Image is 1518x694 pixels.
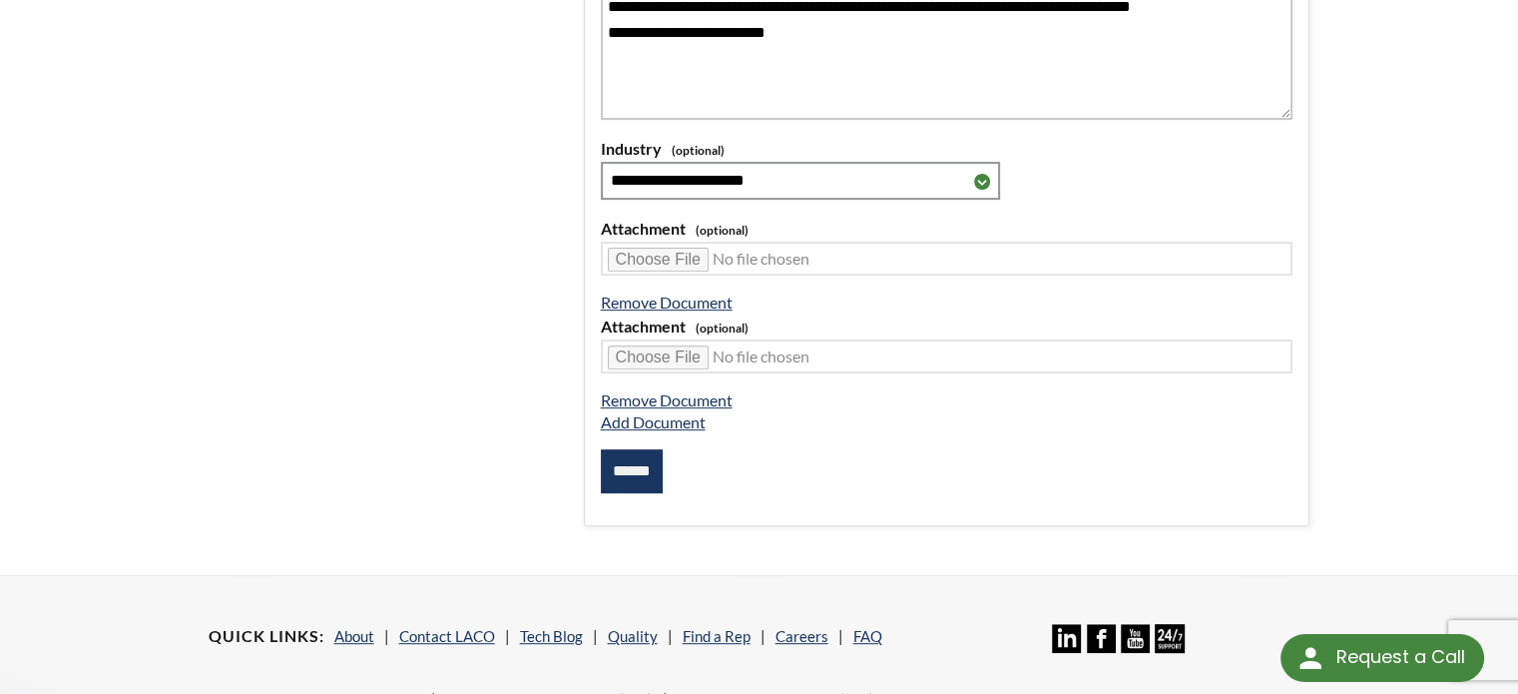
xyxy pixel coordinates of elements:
a: 24/7 Support [1155,638,1184,656]
div: Request a Call [1280,634,1484,682]
a: About [334,627,374,645]
div: Request a Call [1335,634,1464,680]
a: Quality [608,627,658,645]
a: FAQ [853,627,882,645]
a: Tech Blog [520,627,583,645]
img: round button [1294,642,1326,674]
a: Contact LACO [399,627,495,645]
label: Attachment [601,216,1293,242]
label: Industry [601,136,1293,162]
a: Remove Document [601,293,733,312]
a: Careers [775,627,828,645]
label: Attachment [601,314,1293,340]
a: Add Document [601,412,706,431]
img: 24/7 Support Icon [1155,624,1184,653]
h4: Quick Links [209,626,324,647]
a: Remove Document [601,390,733,409]
a: Find a Rep [683,627,751,645]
